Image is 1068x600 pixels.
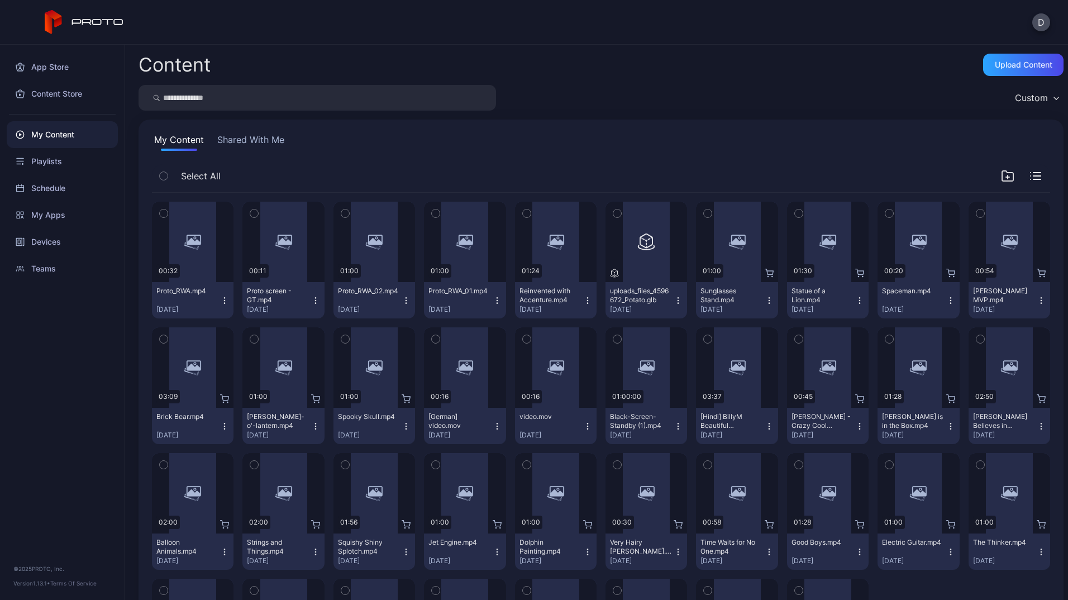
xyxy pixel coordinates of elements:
span: Version 1.13.1 • [13,580,50,587]
button: Strings and Things.mp4[DATE] [242,534,324,570]
button: Balloon Animals.mp4[DATE] [152,534,233,570]
div: [German] video.mov [428,412,490,430]
button: D [1032,13,1050,31]
a: Content Store [7,80,118,107]
div: Content [139,55,211,74]
div: Squishy Shiny Splotch.mp4 [338,538,399,556]
button: [Hindi] BillyM Beautiful Disaster.mp4[DATE] [696,408,778,444]
div: Proto_RWA.mp4 [156,287,218,296]
a: Devices [7,228,118,255]
div: App Store [7,54,118,80]
div: [DATE] [973,556,1037,565]
div: [DATE] [610,556,674,565]
div: Howie Mandel Believes in Proto.mp4 [973,412,1034,430]
button: Sunglasses Stand.mp4[DATE] [696,282,778,318]
div: [DATE] [519,556,583,565]
div: Spaceman.mp4 [882,287,943,296]
div: [DATE] [338,305,402,314]
div: [DATE] [700,556,764,565]
button: Proto screen - GT.mp4[DATE] [242,282,324,318]
div: [DATE] [519,305,583,314]
button: Proto_RWA.mp4[DATE] [152,282,233,318]
div: [DATE] [973,431,1037,440]
div: [DATE] [247,556,311,565]
button: Proto_RWA_01.mp4[DATE] [424,282,506,318]
button: uploads_files_4596672_Potato.glb[DATE] [605,282,687,318]
div: Electric Guitar.mp4 [882,538,943,547]
div: [DATE] [610,431,674,440]
div: [DATE] [247,305,311,314]
div: Good Boys.mp4 [792,538,853,547]
div: Howie Mandel is in the Box.mp4 [882,412,943,430]
button: [PERSON_NAME] Believes in Proto.mp4[DATE] [969,408,1050,444]
div: Strings and Things.mp4 [247,538,308,556]
div: Balloon Animals.mp4 [156,538,218,556]
button: Spooky Skull.mp4[DATE] [333,408,415,444]
div: video.mov [519,412,581,421]
button: Time Waits for No One.mp4[DATE] [696,534,778,570]
a: Schedule [7,175,118,202]
div: Jet Engine.mp4 [428,538,490,547]
button: Good Boys.mp4[DATE] [787,534,869,570]
button: Electric Guitar.mp4[DATE] [878,534,959,570]
button: [PERSON_NAME] MVP.mp4[DATE] [969,282,1050,318]
div: Proto_RWA_02.mp4 [338,287,399,296]
button: [PERSON_NAME]-o'-lantern.mp4[DATE] [242,408,324,444]
div: Upload Content [995,60,1052,69]
a: Terms Of Service [50,580,97,587]
div: Sunglasses Stand.mp4 [700,287,762,304]
div: [DATE] [882,305,946,314]
div: Jack-o'-lantern.mp4 [247,412,308,430]
button: Spaceman.mp4[DATE] [878,282,959,318]
div: [DATE] [882,431,946,440]
div: [DATE] [156,431,220,440]
button: Jet Engine.mp4[DATE] [424,534,506,570]
button: [German] video.mov[DATE] [424,408,506,444]
div: Dolphin Painting.mp4 [519,538,581,556]
div: [DATE] [610,305,674,314]
div: Spooky Skull.mp4 [338,412,399,421]
div: Brick Bear.mp4 [156,412,218,421]
div: [DATE] [338,556,402,565]
span: Select All [181,169,221,183]
div: [DATE] [156,556,220,565]
div: [DATE] [700,431,764,440]
a: My Apps [7,202,118,228]
div: [DATE] [792,556,855,565]
div: The Thinker.mp4 [973,538,1034,547]
div: [DATE] [792,305,855,314]
div: [DATE] [973,305,1037,314]
div: [DATE] [428,556,492,565]
div: [DATE] [338,431,402,440]
div: [DATE] [700,305,764,314]
div: [DATE] [428,305,492,314]
button: Black-Screen-Standby (1).mp4[DATE] [605,408,687,444]
div: [DATE] [247,431,311,440]
div: Albert Pujols MVP.mp4 [973,287,1034,304]
div: [DATE] [792,431,855,440]
button: Custom [1009,85,1064,111]
button: Very Hairy [PERSON_NAME].mp4[DATE] [605,534,687,570]
div: uploads_files_4596672_Potato.glb [610,287,671,304]
button: Shared With Me [215,133,287,151]
button: Statue of a Lion.mp4[DATE] [787,282,869,318]
a: Teams [7,255,118,282]
div: Time Waits for No One.mp4 [700,538,762,556]
div: [DATE] [428,431,492,440]
button: Squishy Shiny Splotch.mp4[DATE] [333,534,415,570]
button: My Content [152,133,206,151]
div: Reinvented with Accenture.mp4 [519,287,581,304]
button: Brick Bear.mp4[DATE] [152,408,233,444]
div: Very Hairy Jerry.mp4 [610,538,671,556]
button: Upload Content [983,54,1064,76]
button: Dolphin Painting.mp4[DATE] [515,534,597,570]
div: [DATE] [156,305,220,314]
div: Statue of a Lion.mp4 [792,287,853,304]
button: Reinvented with Accenture.mp4[DATE] [515,282,597,318]
a: My Content [7,121,118,148]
